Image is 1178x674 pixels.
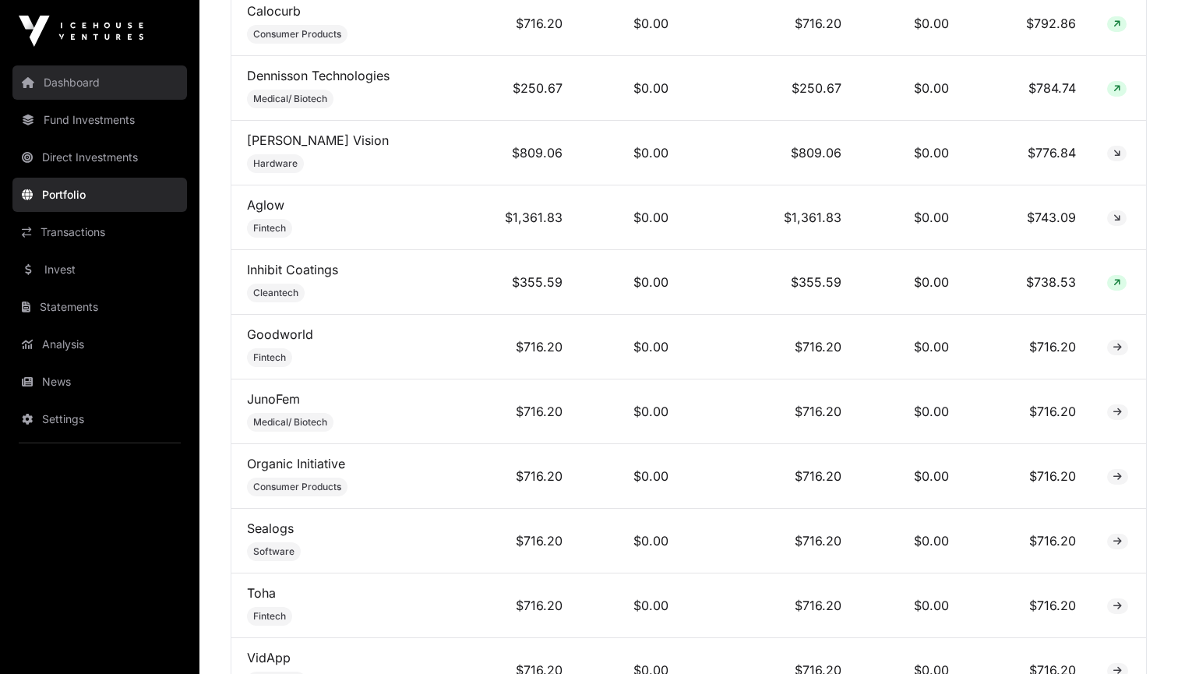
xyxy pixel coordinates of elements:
td: $716.20 [684,509,857,573]
a: Transactions [12,215,187,249]
a: Analysis [12,327,187,362]
span: Fintech [253,610,286,623]
td: $716.20 [965,573,1092,638]
a: Aglow [247,197,284,213]
td: $716.20 [684,315,857,379]
td: $0.00 [578,444,684,509]
td: $0.00 [578,185,684,250]
a: JunoFem [247,391,300,407]
a: Inhibit Coatings [247,262,338,277]
td: $743.09 [965,185,1092,250]
td: $0.00 [857,250,965,315]
a: Dashboard [12,65,187,100]
td: $716.20 [965,379,1092,444]
td: $809.06 [481,121,578,185]
td: $1,361.83 [684,185,857,250]
a: VidApp [247,650,291,665]
td: $0.00 [857,379,965,444]
span: Fintech [253,222,286,235]
td: $0.00 [857,121,965,185]
td: $716.20 [965,444,1092,509]
td: $0.00 [578,379,684,444]
td: $716.20 [481,315,578,379]
td: $784.74 [965,56,1092,121]
td: $716.20 [481,573,578,638]
a: Fund Investments [12,103,187,137]
td: $716.20 [965,509,1092,573]
td: $716.20 [481,379,578,444]
td: $809.06 [684,121,857,185]
span: Consumer Products [253,481,341,493]
span: Software [253,545,294,558]
td: $0.00 [857,509,965,573]
a: [PERSON_NAME] Vision [247,132,389,148]
iframe: Chat Widget [1100,599,1178,674]
td: $0.00 [857,315,965,379]
a: Statements [12,290,187,324]
td: $716.20 [684,573,857,638]
span: Medical/ Biotech [253,93,327,105]
span: Cleantech [253,287,298,299]
a: Dennisson Technologies [247,68,390,83]
td: $0.00 [578,315,684,379]
a: Calocurb [247,3,301,19]
td: $355.59 [684,250,857,315]
td: $716.20 [684,444,857,509]
td: $0.00 [578,56,684,121]
a: News [12,365,187,399]
td: $0.00 [857,573,965,638]
img: Icehouse Ventures Logo [19,16,143,47]
td: $776.84 [965,121,1092,185]
a: Settings [12,402,187,436]
td: $250.67 [481,56,578,121]
a: Toha [247,585,276,601]
span: Medical/ Biotech [253,416,327,429]
td: $250.67 [684,56,857,121]
td: $1,361.83 [481,185,578,250]
td: $738.53 [965,250,1092,315]
td: $0.00 [578,121,684,185]
a: Portfolio [12,178,187,212]
td: $0.00 [578,509,684,573]
a: Organic Initiative [247,456,345,471]
span: Consumer Products [253,28,341,41]
td: $0.00 [857,185,965,250]
span: Fintech [253,351,286,364]
td: $0.00 [857,56,965,121]
td: $716.20 [684,379,857,444]
td: $716.20 [481,509,578,573]
td: $355.59 [481,250,578,315]
a: Sealogs [247,520,294,536]
td: $716.20 [965,315,1092,379]
td: $716.20 [481,444,578,509]
a: Direct Investments [12,140,187,175]
span: Hardware [253,157,298,170]
a: Invest [12,252,187,287]
a: Goodworld [247,326,313,342]
td: $0.00 [578,250,684,315]
td: $0.00 [578,573,684,638]
td: $0.00 [857,444,965,509]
